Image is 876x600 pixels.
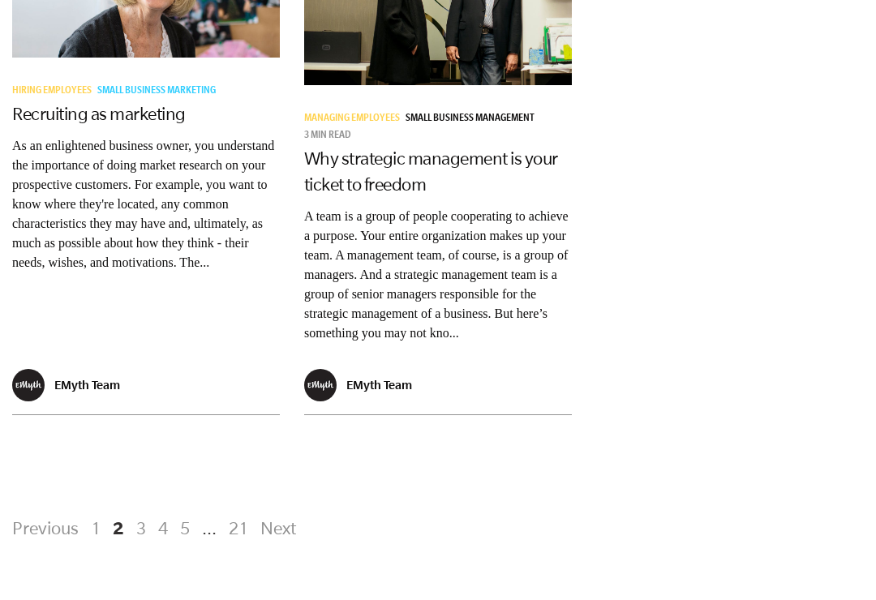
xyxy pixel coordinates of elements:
p: As an enlightened business owner, you understand the importance of doing market research on your ... [12,136,280,272]
a: Small Business Management [406,114,540,125]
p: EMyth Team [54,378,120,392]
span: Hiring Employees [12,86,92,97]
p: EMyth Team [346,378,412,392]
img: EMyth Team - EMyth [12,369,45,401]
span: Managing Employees [304,114,400,125]
a: 21 [224,513,253,542]
a: 4 [153,513,173,542]
a: 5 [175,513,195,542]
a: Previous [12,513,84,542]
a: Small Business Marketing [97,86,221,97]
img: EMyth Team - EMyth [304,369,337,401]
iframe: Chat Widget [795,522,876,600]
p: A team is a group of people cooperating to achieve a purpose. Your entire organization makes up y... [304,207,572,343]
a: 3 [131,513,151,542]
a: Hiring Employees [12,86,97,97]
a: 1 [86,513,105,542]
p: 3 min read [304,131,351,142]
span: Small Business Marketing [97,86,216,97]
a: Managing Employees [304,114,406,125]
span: Small Business Management [406,114,535,125]
a: Why strategic management is your ticket to freedom [304,148,558,194]
a: Next [255,513,296,542]
a: Recruiting as marketing [12,104,186,123]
